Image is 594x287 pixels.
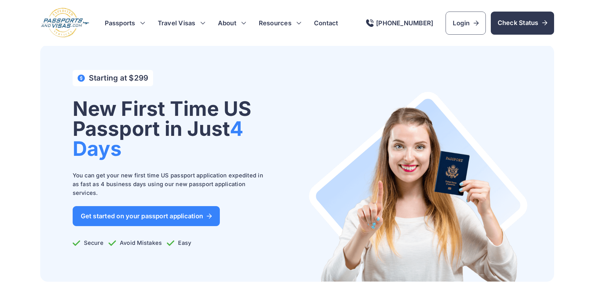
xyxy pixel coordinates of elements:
[73,116,244,161] span: 4 Days
[73,171,266,197] p: You can get your new first time US passport application expedited in as fast as 4 business days u...
[314,19,338,27] a: Contact
[40,7,90,38] img: Logo
[158,19,205,27] h3: Travel Visas
[73,99,292,159] h1: New First Time US Passport in Just
[218,19,236,27] a: About
[109,239,162,247] p: Avoid Mistakes
[308,91,528,282] img: New First Time US Passport in Just 4 Days
[366,19,433,27] a: [PHONE_NUMBER]
[446,12,485,35] a: Login
[105,19,145,27] h3: Passports
[498,18,547,27] span: Check Status
[259,19,302,27] h3: Resources
[73,239,104,247] p: Secure
[453,19,478,27] span: Login
[491,12,554,35] a: Check Status
[89,74,148,82] h4: Starting at $299
[73,206,220,226] a: Get started on your passport application
[81,213,212,219] span: Get started on your passport application
[167,239,191,247] p: Easy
